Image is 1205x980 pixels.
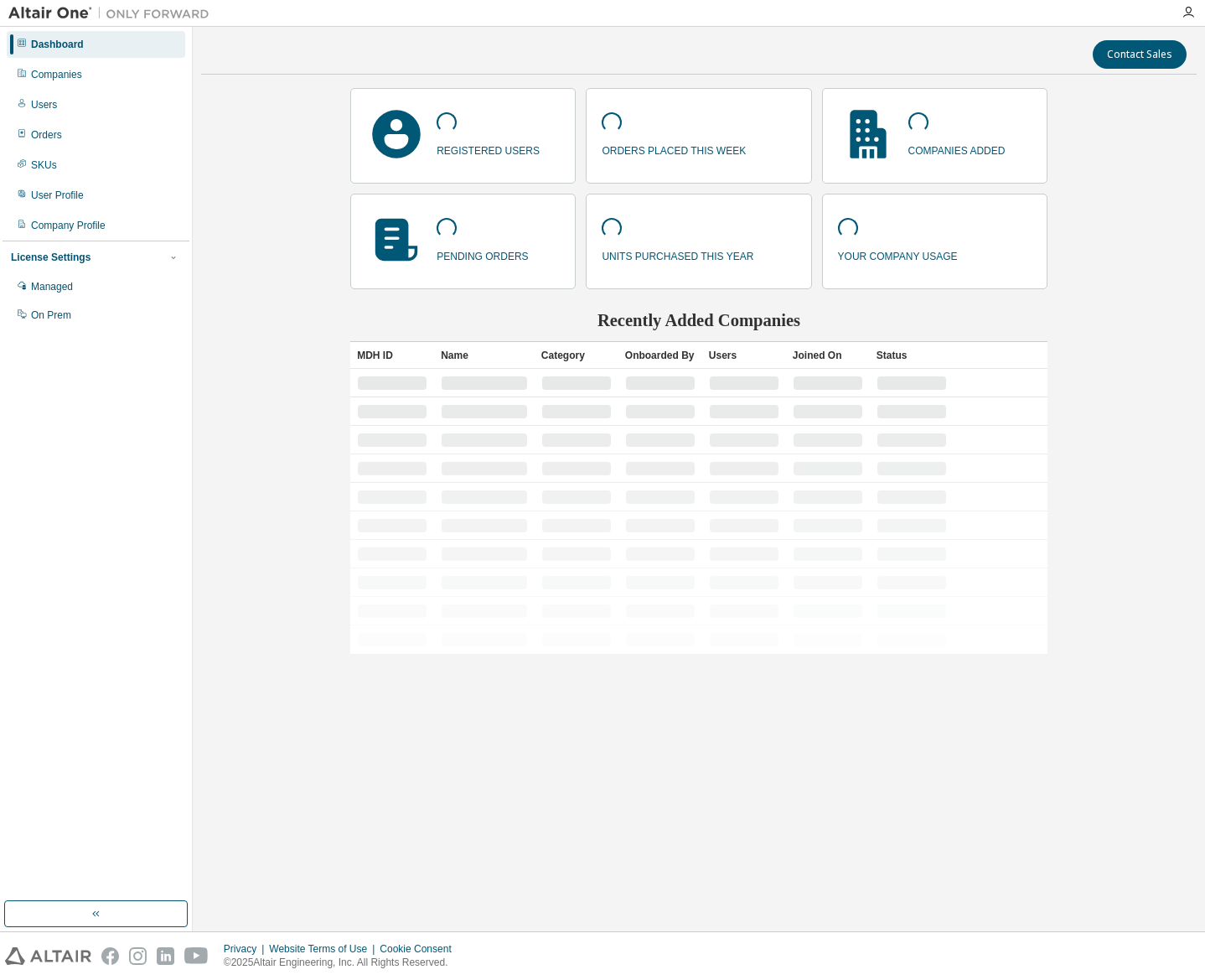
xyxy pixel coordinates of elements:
[31,309,71,322] div: On Prem
[31,128,62,142] div: Orders
[224,956,462,970] p: © 2025 Altair Engineering, Inc. All Rights Reserved.
[31,219,106,232] div: Company Profile
[380,942,461,956] div: Cookie Consent
[793,342,863,369] div: Joined On
[441,342,528,369] div: Name
[877,342,947,369] div: Status
[602,139,746,158] p: orders placed this week
[1093,40,1187,69] button: Contact Sales
[5,947,91,965] img: altair_logo.svg
[31,68,82,81] div: Companies
[129,947,147,965] img: instagram.svg
[31,38,84,51] div: Dashboard
[602,245,753,264] p: units purchased this year
[437,139,540,158] p: registered users
[101,947,119,965] img: facebook.svg
[31,280,73,293] div: Managed
[908,139,1006,158] p: companies added
[709,342,779,369] div: Users
[11,251,91,264] div: License Settings
[224,942,269,956] div: Privacy
[357,342,427,369] div: MDH ID
[625,342,696,369] div: Onboarded By
[31,189,84,202] div: User Profile
[437,245,528,264] p: pending orders
[269,942,380,956] div: Website Terms of Use
[541,342,612,369] div: Category
[31,98,57,111] div: Users
[157,947,174,965] img: linkedin.svg
[8,5,218,22] img: Altair One
[350,309,1047,331] h2: Recently Added Companies
[184,947,209,965] img: youtube.svg
[31,158,57,172] div: SKUs
[838,245,958,264] p: your company usage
